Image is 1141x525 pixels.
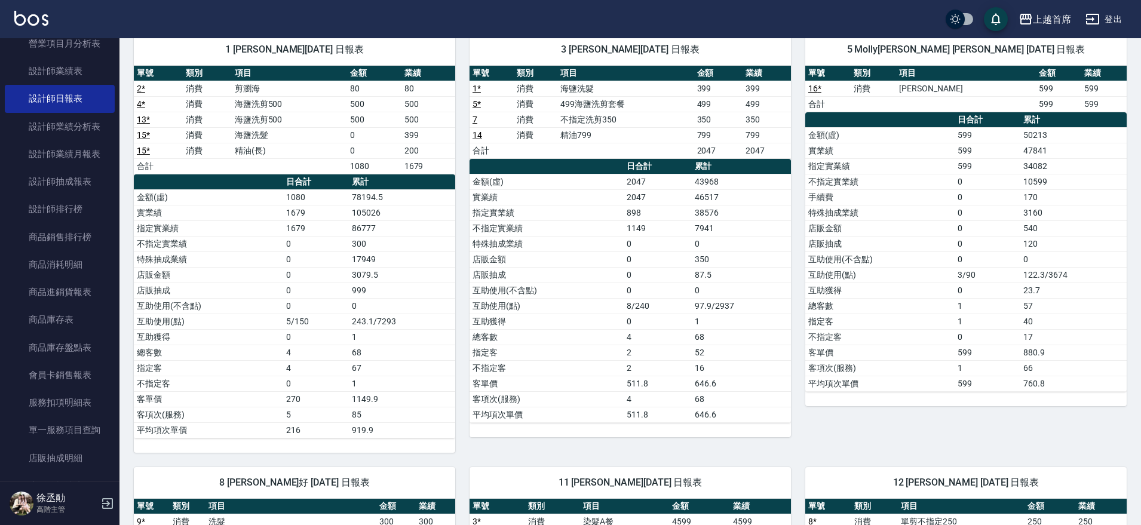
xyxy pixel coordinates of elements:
[470,189,624,205] td: 實業績
[805,267,955,283] td: 互助使用(點)
[805,174,955,189] td: 不指定實業績
[955,314,1020,329] td: 1
[5,140,115,168] a: 設計師業績月報表
[170,499,205,514] th: 類別
[851,81,896,96] td: 消費
[692,407,791,422] td: 646.6
[232,127,348,143] td: 海鹽洗髮
[134,66,455,174] table: a dense table
[5,251,115,278] a: 商品消耗明細
[470,329,624,345] td: 總客數
[805,360,955,376] td: 客項次(服務)
[692,329,791,345] td: 68
[134,298,283,314] td: 互助使用(不含點)
[134,360,283,376] td: 指定客
[896,66,1036,81] th: 項目
[1075,499,1127,514] th: 業績
[349,376,455,391] td: 1
[694,112,743,127] td: 350
[470,499,525,514] th: 單號
[134,189,283,205] td: 金額(虛)
[5,168,115,195] a: 設計師抽成報表
[624,345,692,360] td: 2
[283,298,349,314] td: 0
[692,314,791,329] td: 1
[5,195,115,223] a: 設計師排行榜
[349,174,455,190] th: 累計
[401,96,455,112] td: 500
[557,81,694,96] td: 海鹽洗髮
[955,283,1020,298] td: 0
[349,298,455,314] td: 0
[349,391,455,407] td: 1149.9
[1020,267,1127,283] td: 122.3/3674
[283,205,349,220] td: 1679
[10,492,33,515] img: Person
[955,376,1020,391] td: 599
[470,220,624,236] td: 不指定實業績
[805,220,955,236] td: 店販金額
[1081,81,1127,96] td: 599
[955,205,1020,220] td: 0
[134,407,283,422] td: 客項次(服務)
[283,422,349,438] td: 216
[349,422,455,438] td: 919.9
[955,267,1020,283] td: 3/90
[134,267,283,283] td: 店販金額
[955,329,1020,345] td: 0
[624,174,692,189] td: 2047
[134,391,283,407] td: 客單價
[1020,174,1127,189] td: 10599
[5,30,115,57] a: 營業項目月分析表
[148,477,441,489] span: 8 [PERSON_NAME]好 [DATE] 日報表
[183,81,232,96] td: 消費
[955,298,1020,314] td: 1
[624,314,692,329] td: 0
[134,205,283,220] td: 實業績
[401,127,455,143] td: 399
[743,96,791,112] td: 499
[134,345,283,360] td: 總客數
[805,66,1127,112] table: a dense table
[283,376,349,391] td: 0
[692,391,791,407] td: 68
[692,174,791,189] td: 43968
[5,223,115,251] a: 商品銷售排行榜
[347,96,401,112] td: 500
[1020,345,1127,360] td: 880.9
[473,115,477,124] a: 7
[134,66,183,81] th: 單號
[692,189,791,205] td: 46517
[624,267,692,283] td: 0
[692,159,791,174] th: 累計
[514,66,558,81] th: 類別
[283,236,349,251] td: 0
[805,66,851,81] th: 單號
[14,11,48,26] img: Logo
[5,389,115,416] a: 服務扣項明細表
[134,251,283,267] td: 特殊抽成業績
[805,376,955,391] td: 平均項次單價
[349,407,455,422] td: 85
[805,143,955,158] td: 實業績
[347,112,401,127] td: 500
[470,298,624,314] td: 互助使用(點)
[134,174,455,438] table: a dense table
[347,143,401,158] td: 0
[401,143,455,158] td: 200
[283,329,349,345] td: 0
[134,314,283,329] td: 互助使用(點)
[5,57,115,85] a: 設計師業績表
[349,283,455,298] td: 999
[580,499,669,514] th: 項目
[134,329,283,345] td: 互助獲得
[896,81,1036,96] td: [PERSON_NAME]
[805,96,851,112] td: 合計
[805,112,1127,392] table: a dense table
[1025,499,1076,514] th: 金額
[134,236,283,251] td: 不指定實業績
[955,143,1020,158] td: 599
[955,220,1020,236] td: 0
[134,422,283,438] td: 平均項次單價
[148,44,441,56] span: 1 [PERSON_NAME][DATE] 日報表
